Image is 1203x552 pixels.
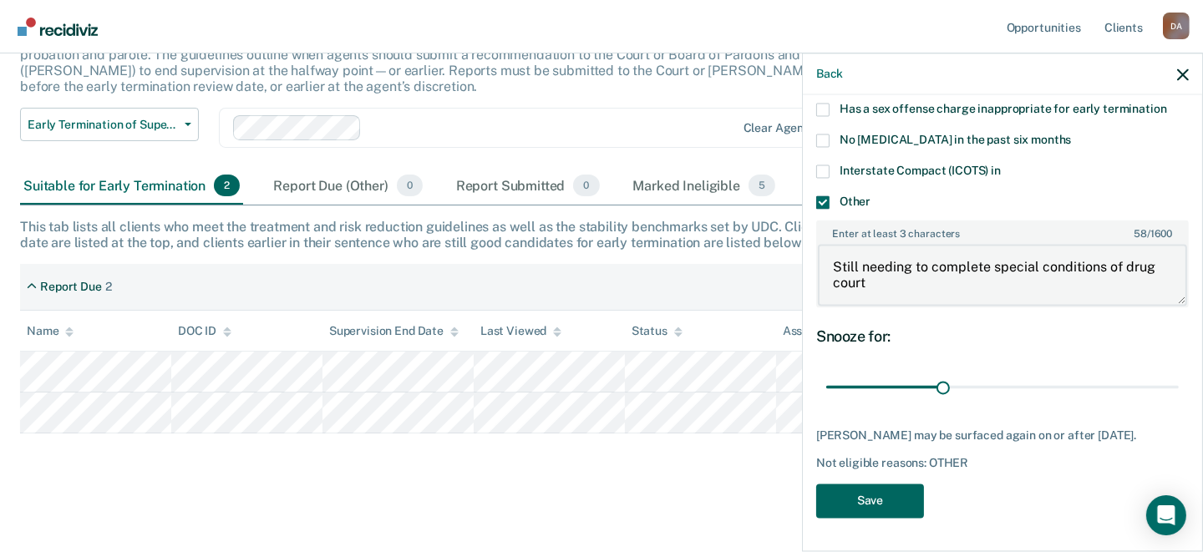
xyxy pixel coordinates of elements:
div: 2 [105,280,112,294]
label: Enter at least 3 characters [818,222,1187,241]
span: No [MEDICAL_DATA] in the past six months [840,134,1071,147]
div: Assigned to [783,324,861,338]
span: 5 [749,175,775,196]
div: Status [632,324,683,338]
button: Save [816,484,924,518]
span: Early Termination of Supervision [28,118,178,132]
p: The [US_STATE] Sentencing Commission’s 2025 Adult Sentencing, Release, & Supervision Guidelines e... [20,31,917,95]
div: Clear agents [744,121,815,135]
div: Marked Ineligible [630,168,779,205]
div: Suitable for Early Termination [20,168,243,205]
textarea: Still needing to complete special conditions of drug court [818,244,1187,306]
div: Report Submitted [453,168,603,205]
div: D A [1163,13,1190,39]
span: 0 [573,175,599,196]
div: Snooze for: [816,327,1189,346]
button: Profile dropdown button [1163,13,1190,39]
span: Interstate Compact (ICOTS) in [840,165,1001,178]
div: Report Due [40,280,102,294]
button: Back [816,67,843,81]
div: Open Intercom Messenger [1146,495,1186,535]
div: Supervision End Date [329,324,459,338]
span: Has a sex offense charge inappropriate for early termination [840,103,1167,116]
img: Recidiviz [18,18,98,36]
span: 0 [397,175,423,196]
div: DOC ID [178,324,231,338]
div: Last Viewed [480,324,561,338]
span: / 1600 [1134,229,1172,241]
span: 58 [1134,229,1147,241]
span: 2 [214,175,240,196]
div: Report Due (Other) [270,168,425,205]
span: Other [840,195,871,209]
div: [PERSON_NAME] may be surfaced again on or after [DATE]. [816,428,1189,443]
div: This tab lists all clients who meet the treatment and risk reduction guidelines as well as the st... [20,219,1183,251]
div: Not eligible reasons: OTHER [816,457,1189,471]
div: Name [27,324,74,338]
